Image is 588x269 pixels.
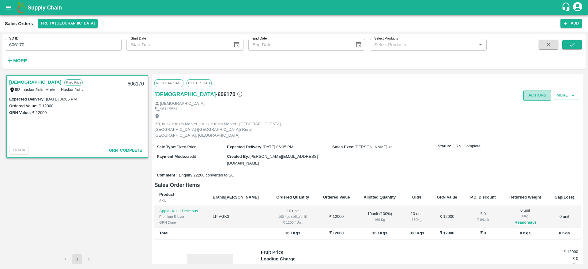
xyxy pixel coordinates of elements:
[507,219,543,226] button: Reasons(0)
[353,39,364,51] button: Choose date
[159,231,168,235] b: Total
[372,231,387,235] b: 160 Kgs
[332,145,354,149] label: Sales Exec :
[159,198,203,203] div: SKU
[126,39,228,51] input: Start Date
[157,145,176,149] label: Sale Type :
[323,195,350,199] b: Ordered Value
[560,19,582,28] button: Add
[157,172,178,178] label: Comment :
[525,249,578,255] h6: ₹ 12000
[470,195,496,199] b: P.D. Discount
[9,104,37,108] label: Ordered Value:
[5,20,33,28] div: Sales Orders
[480,231,486,235] b: ₹ 0
[561,2,572,13] div: customer-support
[157,154,186,159] label: Payment Mode :
[374,36,398,41] label: Select Products
[559,231,570,235] b: 0 Kgs
[46,97,77,101] label: [DATE] 06:05 PM
[15,2,28,14] img: logo
[329,231,344,235] b: ₹ 12000
[555,195,574,199] b: Gap(Loss)
[285,231,300,235] b: 160 Kgs
[9,78,61,86] a: [DEMOGRAPHIC_DATA]
[525,256,578,262] h6: ₹ 0
[5,55,28,66] button: More
[525,262,578,268] h6: ₹ 0
[72,254,82,264] button: page 1
[227,154,249,159] label: Created By :
[160,106,182,112] p: 9611556111
[231,39,243,51] button: Choose date
[469,211,497,217] div: ₹ 0
[509,195,541,199] b: Returned Weight
[159,208,203,214] p: Apple- Kullu Delicious
[507,213,543,219] div: 0 Kg
[32,110,47,115] label: ₹ 12000
[227,145,262,149] label: Expected Delivery :
[261,262,340,269] p: Transportation Price
[15,87,328,92] label: I53, huskur fruits Market , Huskur fruits Market , [GEOGRAPHIC_DATA], [GEOGRAPHIC_DATA] ([GEOGRAP...
[523,90,551,101] button: Actions
[316,206,356,228] td: ₹ 12000
[477,41,484,49] button: Open
[452,143,481,149] span: GRN_Complete
[554,91,578,100] button: More
[154,181,581,189] h6: Sales Order Items
[39,104,53,108] label: ₹ 12000
[362,217,398,222] div: 160 Kg
[213,195,259,199] b: Brand/[PERSON_NAME]
[469,217,497,222] div: ₹ 0 / Unit
[227,154,318,165] span: [PERSON_NAME][EMAIL_ADDRESS][DOMAIN_NAME]
[372,41,475,49] input: Select Products
[216,90,243,99] h6: - 606170
[60,254,95,264] nav: pagination navigation
[28,5,62,11] b: Supply Chain
[159,220,203,225] div: GRN Done
[408,217,425,222] div: 160 Kg
[438,143,451,149] label: Status:
[364,195,396,199] b: Allotted Quantity
[263,145,293,149] span: [DATE] 06:05 PM
[208,206,269,228] td: LP VGK3
[437,195,457,199] b: GRN Value
[13,58,27,63] strong: More
[409,231,424,235] b: 160 Kgs
[109,148,142,153] span: GRN_Complete
[5,39,122,51] input: Enter SO ID
[64,79,83,86] p: Fixed Price
[269,206,316,228] td: 10 unit
[9,97,45,101] label: Expected Delivery :
[355,145,393,149] span: [PERSON_NAME].ks
[261,256,340,262] p: Loading Charge
[186,154,196,159] span: credit
[440,231,454,235] b: ₹ 12000
[276,195,309,199] b: Ordered Quantity
[160,101,205,107] p: [DEMOGRAPHIC_DATA]
[1,1,15,15] button: open drawer
[187,79,211,87] span: Bill Upload
[154,121,292,138] p: I53, huskur fruits Market , Huskur fruits Market , [GEOGRAPHIC_DATA], [GEOGRAPHIC_DATA] ([GEOGRAP...
[362,211,398,222] div: 10 unit ( 100 %)
[430,206,463,228] td: ₹ 12000
[9,110,31,115] label: GRN Value:
[28,3,561,12] a: Supply Chain
[159,214,203,219] div: Premium-5 layer
[154,79,183,87] span: Regular Sale
[572,1,583,14] div: account of current user
[261,249,340,256] p: Fruit Price
[176,145,196,149] span: Fixed Price
[548,206,581,228] td: 0 unit
[154,90,216,99] a: [DEMOGRAPHIC_DATA]
[412,195,421,199] b: GRN
[131,36,146,41] label: Start Date
[253,36,267,41] label: End Date
[274,220,311,225] div: ₹ 1200 / Unit
[408,211,425,222] div: 10 unit
[507,208,543,226] div: 0 unit
[248,39,350,51] input: End Date
[520,231,530,235] b: 0 Kgs
[274,214,311,219] div: 160 kgs (16kg/unit)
